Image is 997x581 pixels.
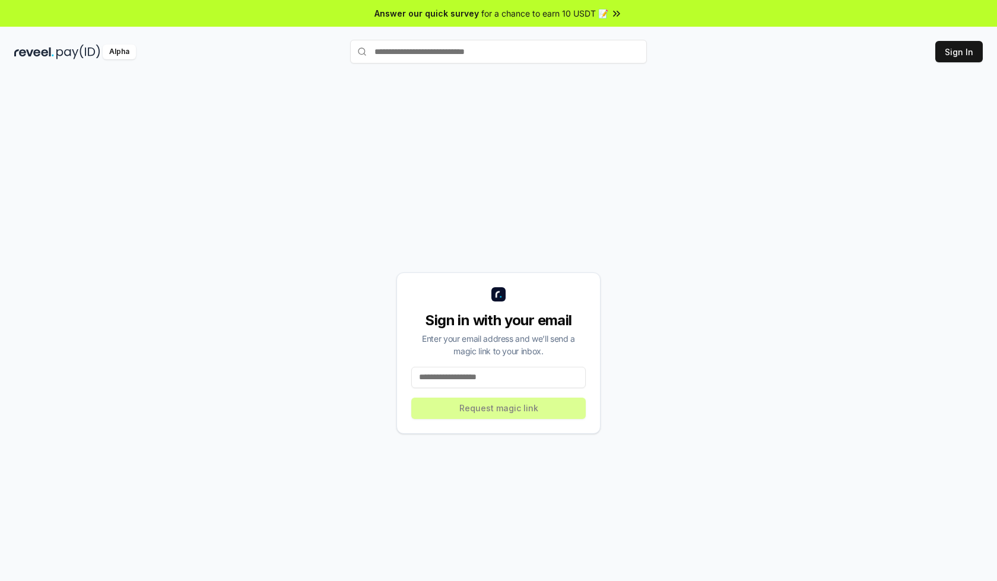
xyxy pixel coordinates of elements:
[56,45,100,59] img: pay_id
[491,287,506,301] img: logo_small
[481,7,608,20] span: for a chance to earn 10 USDT 📝
[14,45,54,59] img: reveel_dark
[411,311,586,330] div: Sign in with your email
[103,45,136,59] div: Alpha
[935,41,983,62] button: Sign In
[374,7,479,20] span: Answer our quick survey
[411,332,586,357] div: Enter your email address and we’ll send a magic link to your inbox.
